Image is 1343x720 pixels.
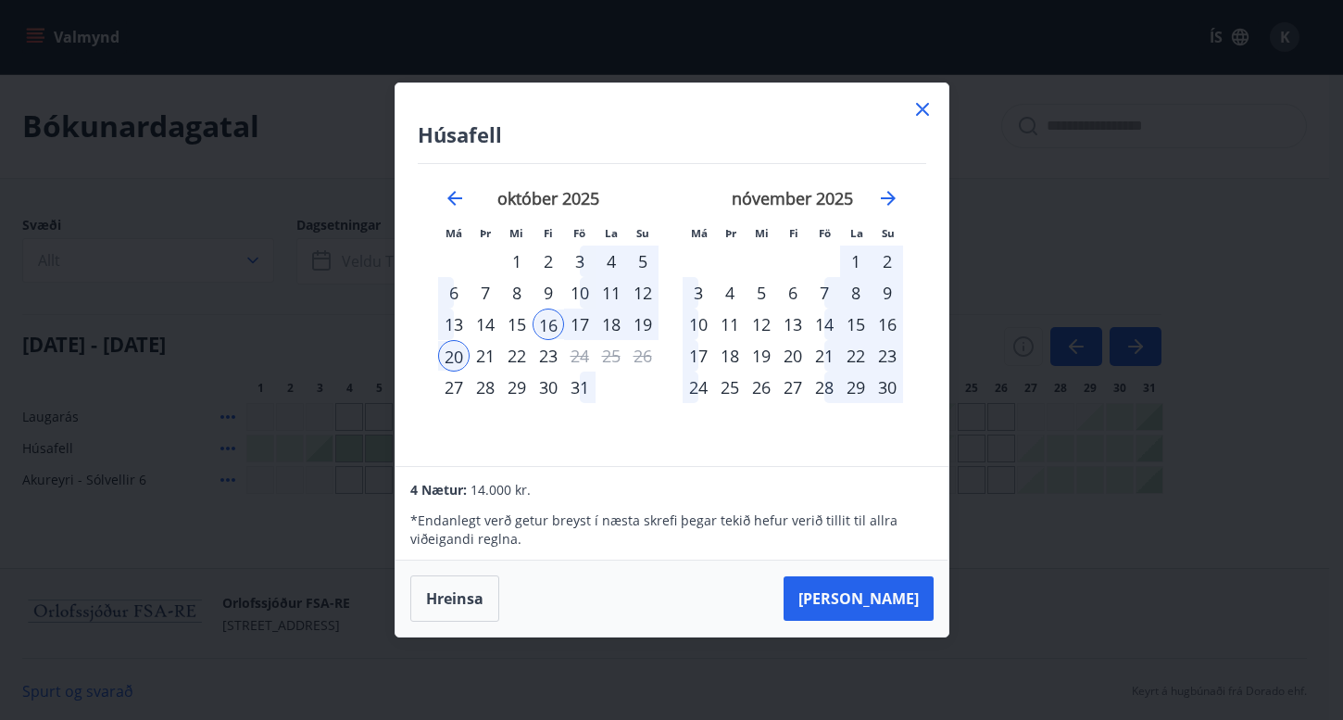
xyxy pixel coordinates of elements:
td: Choose fimmtudagur, 13. nóvember 2025 as your check-in date. It’s available. [777,309,809,340]
td: Choose föstudagur, 3. október 2025 as your check-in date. It’s available. [564,246,596,277]
div: 5 [746,277,777,309]
td: Choose sunnudagur, 2. nóvember 2025 as your check-in date. It’s available. [872,246,903,277]
div: 30 [872,372,903,403]
td: Choose mánudagur, 27. október 2025 as your check-in date. It’s available. [438,372,470,403]
div: 4 [714,277,746,309]
td: Selected. föstudagur, 17. október 2025 [564,309,596,340]
td: Choose miðvikudagur, 12. nóvember 2025 as your check-in date. It’s available. [746,309,777,340]
p: * Endanlegt verð getur breyst í næsta skrefi þegar tekið hefur verið tillit til allra viðeigandi ... [410,512,933,549]
div: 2 [872,246,903,277]
div: 14 [470,309,501,340]
td: Choose miðvikudagur, 8. október 2025 as your check-in date. It’s available. [501,277,533,309]
div: 24 [683,372,714,403]
div: 16 [872,309,903,340]
td: Choose föstudagur, 7. nóvember 2025 as your check-in date. It’s available. [809,277,840,309]
td: Choose laugardagur, 8. nóvember 2025 as your check-in date. It’s available. [840,277,872,309]
div: 3 [564,246,596,277]
div: 17 [564,309,596,340]
td: Choose sunnudagur, 16. nóvember 2025 as your check-in date. It’s available. [872,309,903,340]
td: Choose þriðjudagur, 28. október 2025 as your check-in date. It’s available. [470,372,501,403]
td: Choose mánudagur, 3. nóvember 2025 as your check-in date. It’s available. [683,277,714,309]
td: Choose fimmtudagur, 20. nóvember 2025 as your check-in date. It’s available. [777,340,809,372]
td: Choose þriðjudagur, 18. nóvember 2025 as your check-in date. It’s available. [714,340,746,372]
div: 22 [840,340,872,372]
div: 3 [683,277,714,309]
td: Choose mánudagur, 24. nóvember 2025 as your check-in date. It’s available. [683,372,714,403]
small: Mi [755,226,769,240]
div: 18 [714,340,746,372]
td: Choose föstudagur, 31. október 2025 as your check-in date. It’s available. [564,372,596,403]
td: Selected. laugardagur, 18. október 2025 [596,309,627,340]
td: Choose föstudagur, 21. nóvember 2025 as your check-in date. It’s available. [809,340,840,372]
div: 5 [627,246,659,277]
div: 17 [683,340,714,372]
div: 15 [501,309,533,340]
div: 13 [777,309,809,340]
button: [PERSON_NAME] [784,576,934,621]
div: 21 [809,340,840,372]
td: Choose fimmtudagur, 2. október 2025 as your check-in date. It’s available. [533,246,564,277]
div: 26 [746,372,777,403]
td: Choose þriðjudagur, 14. október 2025 as your check-in date. It’s available. [470,309,501,340]
small: Su [636,226,649,240]
td: Choose fimmtudagur, 30. október 2025 as your check-in date. It’s available. [533,372,564,403]
div: 11 [596,277,627,309]
div: 20 [777,340,809,372]
td: Choose þriðjudagur, 7. október 2025 as your check-in date. It’s available. [470,277,501,309]
td: Choose miðvikudagur, 19. nóvember 2025 as your check-in date. It’s available. [746,340,777,372]
small: Fi [789,226,798,240]
td: Choose miðvikudagur, 22. október 2025 as your check-in date. It’s available. [501,340,533,372]
div: 21 [470,340,501,372]
td: Choose þriðjudagur, 4. nóvember 2025 as your check-in date. It’s available. [714,277,746,309]
div: 22 [501,340,533,372]
div: 10 [683,309,714,340]
button: Hreinsa [410,575,499,622]
td: Choose þriðjudagur, 11. nóvember 2025 as your check-in date. It’s available. [714,309,746,340]
td: Not available. sunnudagur, 26. október 2025 [627,340,659,372]
small: Þr [480,226,491,240]
div: Aðeins innritun í boði [438,372,470,403]
div: 25 [714,372,746,403]
small: Mi [509,226,523,240]
small: Fö [819,226,831,240]
small: Þr [725,226,736,240]
td: Choose miðvikudagur, 26. nóvember 2025 as your check-in date. It’s available. [746,372,777,403]
div: 8 [840,277,872,309]
strong: október 2025 [497,187,599,209]
div: 13 [438,309,470,340]
span: 14.000 kr. [471,481,531,499]
div: 16 [533,309,564,340]
small: Su [882,226,895,240]
td: Choose laugardagur, 11. október 2025 as your check-in date. It’s available. [596,277,627,309]
td: Choose sunnudagur, 23. nóvember 2025 as your check-in date. It’s available. [872,340,903,372]
td: Choose mánudagur, 6. október 2025 as your check-in date. It’s available. [438,277,470,309]
div: 1 [501,246,533,277]
small: Fö [573,226,585,240]
div: 2 [533,246,564,277]
td: Choose mánudagur, 13. október 2025 as your check-in date. It’s available. [438,309,470,340]
div: 7 [809,277,840,309]
span: 4 Nætur: [410,481,467,499]
td: Choose föstudagur, 14. nóvember 2025 as your check-in date. It’s available. [809,309,840,340]
div: 9 [872,277,903,309]
div: 27 [777,372,809,403]
div: 28 [470,372,501,403]
td: Choose laugardagur, 29. nóvember 2025 as your check-in date. It’s available. [840,372,872,403]
div: 18 [596,309,627,340]
td: Choose fimmtudagur, 27. nóvember 2025 as your check-in date. It’s available. [777,372,809,403]
td: Choose fimmtudagur, 23. október 2025 as your check-in date. It’s available. [533,340,564,372]
div: 6 [777,277,809,309]
td: Choose laugardagur, 15. nóvember 2025 as your check-in date. It’s available. [840,309,872,340]
td: Choose miðvikudagur, 15. október 2025 as your check-in date. It’s available. [501,309,533,340]
div: 8 [501,277,533,309]
div: 14 [809,309,840,340]
td: Choose laugardagur, 1. nóvember 2025 as your check-in date. It’s available. [840,246,872,277]
td: Choose mánudagur, 17. nóvember 2025 as your check-in date. It’s available. [683,340,714,372]
div: 29 [840,372,872,403]
td: Choose fimmtudagur, 6. nóvember 2025 as your check-in date. It’s available. [777,277,809,309]
div: 29 [501,372,533,403]
td: Selected as end date. mánudagur, 20. október 2025 [438,340,470,372]
div: 9 [533,277,564,309]
div: 28 [809,372,840,403]
div: 15 [840,309,872,340]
